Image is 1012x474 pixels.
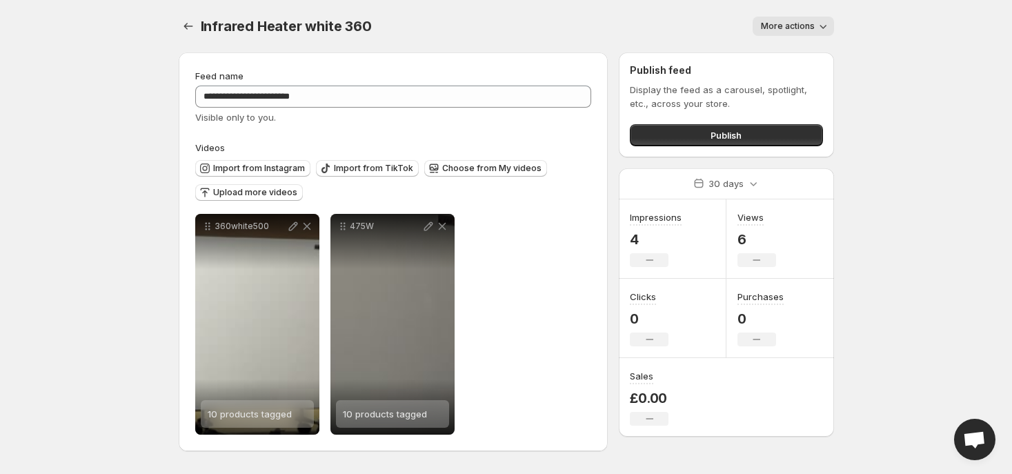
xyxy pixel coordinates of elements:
span: More actions [761,21,815,32]
span: Upload more videos [213,187,297,198]
p: 30 days [708,177,744,190]
div: 360white50010 products tagged [195,214,319,435]
div: Open chat [954,419,995,460]
span: Infrared Heater white 360 [201,18,372,34]
p: 475W [350,221,421,232]
button: More actions [753,17,834,36]
button: Choose from My videos [424,160,547,177]
p: 0 [737,310,784,327]
span: Feed name [195,70,244,81]
div: 475W10 products tagged [330,214,455,435]
p: 360white500 [215,221,286,232]
span: 10 products tagged [208,408,292,419]
p: 6 [737,231,776,248]
span: 10 products tagged [343,408,427,419]
h2: Publish feed [630,63,822,77]
h3: Clicks [630,290,656,304]
p: 4 [630,231,682,248]
button: Settings [179,17,198,36]
h3: Impressions [630,210,682,224]
span: Visible only to you. [195,112,276,123]
button: Import from TikTok [316,160,419,177]
button: Import from Instagram [195,160,310,177]
p: £0.00 [630,390,668,406]
p: 0 [630,310,668,327]
span: Import from TikTok [334,163,413,174]
h3: Purchases [737,290,784,304]
h3: Views [737,210,764,224]
h3: Sales [630,369,653,383]
span: Publish [711,128,742,142]
span: Choose from My videos [442,163,542,174]
button: Upload more videos [195,184,303,201]
span: Videos [195,142,225,153]
span: Import from Instagram [213,163,305,174]
p: Display the feed as a carousel, spotlight, etc., across your store. [630,83,822,110]
button: Publish [630,124,822,146]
